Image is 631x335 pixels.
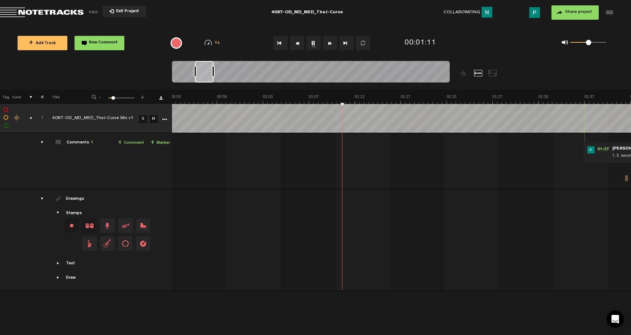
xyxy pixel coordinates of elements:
[215,41,220,45] span: 1x
[565,10,592,14] span: Share project
[21,104,33,133] td: comments, stamps & drawings
[193,40,230,46] div: 1x
[529,7,540,18] img: ACg8ocK2_7AM7z2z6jSroFv8AAIBqvSsYiLxF7dFzk16-E4UVv09gA=s96-c
[75,36,124,50] button: New Comment
[100,218,115,233] span: Drag and drop a stamp
[136,218,150,233] span: Drag and drop a stamp
[594,146,612,154] span: 01:37
[44,104,137,133] td: Click to edit the title 4087-OD_MD_MED_TheJ-Curve Mix v1
[66,196,86,202] div: Drawings
[118,236,133,251] span: Drag and drop a stamp
[97,94,103,98] span: -
[56,275,61,280] span: Showcase draw menu
[482,7,492,18] img: ACg8ocLu3IjZ0q4g3Sv-67rBggf13R-7caSq40_txJsJBEcwv2RmFg=s96-c
[64,218,79,233] div: Change stamp color.To change the color of an existing stamp, select the stamp on the right and th...
[23,115,34,122] div: comments, stamps & drawings
[587,146,594,154] img: ACg8ocK2_7AM7z2z6jSroFv8AAIBqvSsYiLxF7dFzk16-E4UVv09gA=s96-c
[100,236,115,251] span: Drag and drop a stamp
[18,36,67,50] button: +Add Track
[118,218,133,233] span: Drag and drop a stamp
[44,90,82,104] th: Title
[139,115,147,123] a: S
[551,5,599,20] button: Share project
[34,139,45,146] div: comments
[33,189,44,291] td: drawings
[33,133,44,189] td: comments
[136,236,150,251] span: Drag and drop a stamp
[118,139,144,147] a: Comment
[34,115,45,122] div: Click to change the order number
[91,141,93,145] span: 1
[29,40,33,46] span: +
[150,139,170,147] a: Marker
[356,36,370,50] button: Loop
[82,218,97,233] span: Drag and drop a stamp
[444,7,495,18] div: Collaborating
[29,42,56,46] span: Add Track
[114,10,139,14] span: Exit Project
[34,195,45,202] div: drawings
[82,236,97,251] span: Drag and drop a stamp
[11,90,21,104] th: Color
[159,96,163,100] a: Download comments
[33,104,44,133] td: Click to change the order number 1
[290,36,304,50] button: Rewind
[118,140,122,146] span: +
[161,115,168,122] a: More
[323,36,337,50] button: Fast Forward
[56,260,61,266] span: Showcase text
[339,36,354,50] button: Go to end
[150,140,154,146] span: +
[140,94,145,98] span: +
[66,275,76,281] div: Draw
[205,40,212,46] img: speedometer.svg
[89,41,118,45] span: New Comment
[11,104,21,133] td: Change the color of the waveform
[273,36,288,50] button: Go to beginning
[102,6,146,17] button: Exit Project
[52,115,145,122] div: Click to edit the title
[306,36,321,50] button: 1x
[66,211,82,217] div: Stamps
[67,140,93,146] div: Comments
[66,261,75,267] div: Text
[405,38,436,48] div: 00:01:11
[56,210,61,216] span: Showcase stamps
[150,115,158,123] a: M
[607,311,624,328] div: Open Intercom Messenger
[171,37,182,49] div: {{ tooltip_message }}
[12,115,23,121] div: Change the color of the waveform
[33,90,44,104] th: #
